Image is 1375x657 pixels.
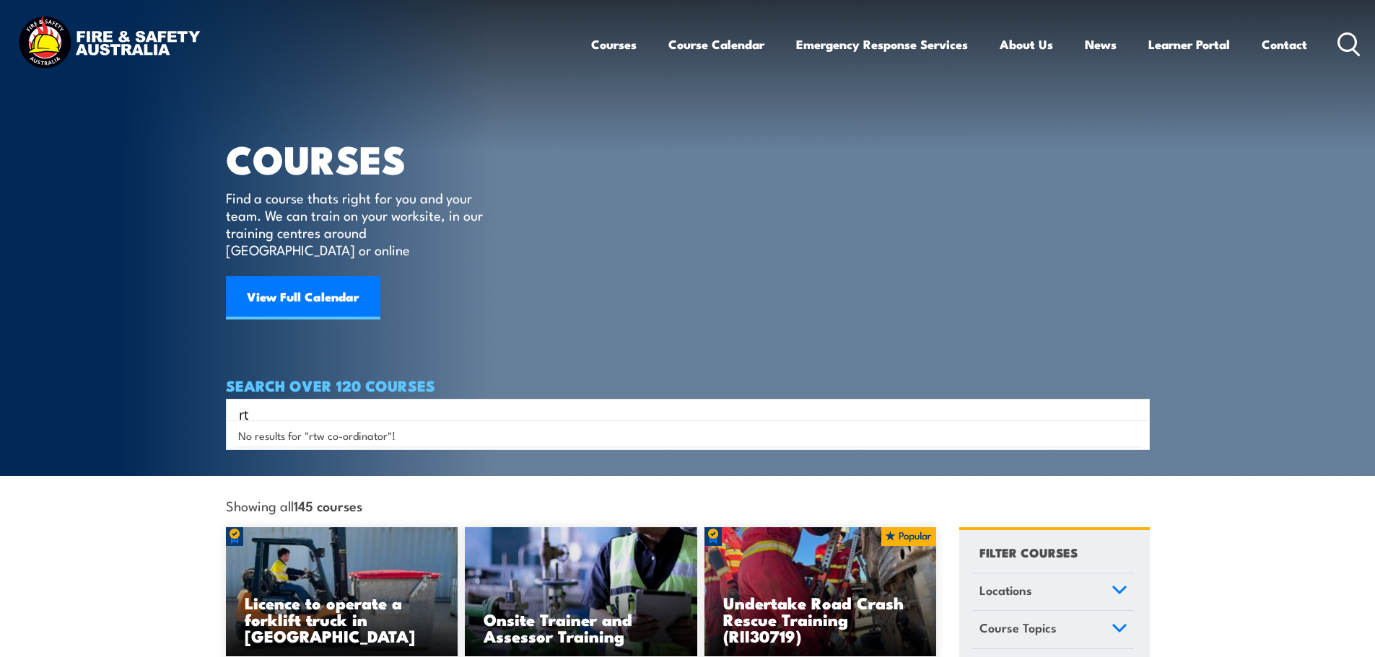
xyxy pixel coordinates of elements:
[723,594,918,644] h3: Undertake Road Crash Rescue Training (RII30719)
[1085,25,1117,63] a: News
[591,25,637,63] a: Courses
[294,495,362,515] strong: 145 courses
[465,527,697,657] img: Safety For Leaders
[226,189,489,258] p: Find a course thats right for you and your team. We can train on your worksite, in our training c...
[484,611,678,644] h3: Onsite Trainer and Assessor Training
[226,377,1150,393] h4: SEARCH OVER 120 COURSES
[1000,25,1053,63] a: About Us
[979,618,1057,638] span: Course Topics
[668,25,764,63] a: Course Calendar
[1125,404,1145,424] button: Search magnifier button
[226,498,362,513] span: Showing all
[979,542,1078,562] h4: FILTER COURSES
[704,527,937,657] img: Road Crash Rescue Training
[226,527,458,657] img: Licence to operate a forklift truck Training
[796,25,968,63] a: Emergency Response Services
[1148,25,1230,63] a: Learner Portal
[973,573,1134,611] a: Locations
[1262,25,1307,63] a: Contact
[704,527,937,657] a: Undertake Road Crash Rescue Training (RII30719)
[973,611,1134,648] a: Course Topics
[239,403,1118,425] input: Search input
[226,527,458,657] a: Licence to operate a forklift truck in [GEOGRAPHIC_DATA]
[242,404,1121,424] form: Search form
[226,276,380,319] a: View Full Calendar
[226,141,504,175] h1: COURSES
[238,428,396,442] span: No results for "rtw co-ordinator"!
[245,594,440,644] h3: Licence to operate a forklift truck in [GEOGRAPHIC_DATA]
[465,527,697,657] a: Onsite Trainer and Assessor Training
[979,581,1032,600] span: Locations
